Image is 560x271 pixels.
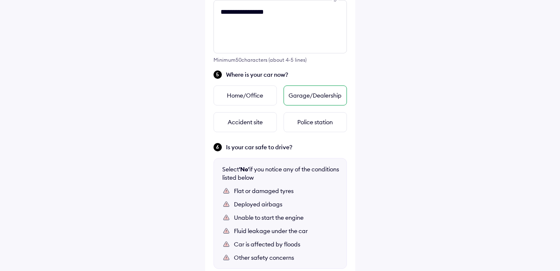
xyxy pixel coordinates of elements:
[234,187,338,195] div: Flat or damaged tyres
[226,143,347,151] span: Is your car safe to drive?
[284,85,347,105] div: Garage/Dealership
[213,85,277,105] div: Home/Office
[234,240,338,248] div: Car is affected by floods
[234,213,338,222] div: Unable to start the engine
[222,165,339,182] div: Select if you notice any of the conditions listed below
[234,227,338,235] div: Fluid leakage under the car
[213,112,277,132] div: Accident site
[239,166,249,173] b: 'No'
[213,57,347,63] div: Minimum 50 characters (about 4-5 lines)
[234,200,338,208] div: Deployed airbags
[226,70,347,79] span: Where is your car now?
[234,253,338,262] div: Other safety concerns
[284,112,347,132] div: Police station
